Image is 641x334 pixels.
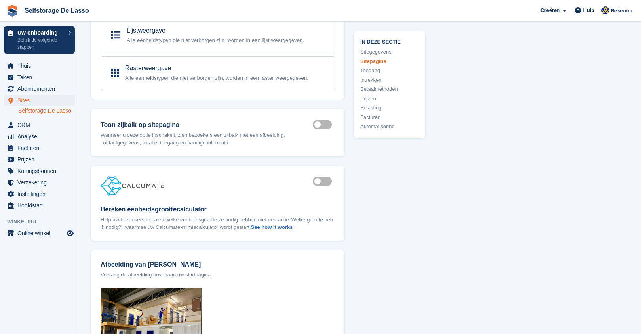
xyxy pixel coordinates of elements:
span: Taken [17,72,65,83]
span: In deze sectie [360,37,419,45]
a: Previewwinkel [65,228,75,238]
span: Prijzen [17,154,65,165]
span: Lijstweergave [127,27,165,34]
span: Hoofdstad [17,200,65,211]
img: Daan Jansen [601,6,609,14]
span: Rekening [611,7,634,15]
small: Alle eenheidstypen die niet verborgen zijn, worden in een lijst weergegeven. [127,37,304,43]
a: menu [4,95,75,106]
label: Storefront show sidebar on site page [313,124,335,125]
a: See how it works [251,224,293,230]
a: menu [4,165,75,177]
a: menu [4,177,75,188]
a: menu [4,72,75,83]
a: menu [4,188,75,200]
label: Bereken eenheidsgroottecalculator [101,205,335,214]
a: menu [4,200,75,211]
span: Instellingen [17,188,65,200]
span: Creëren [540,6,560,14]
span: Facturen [17,142,65,154]
img: stora-icon-8386f47178a22dfd0bd8f6a31ec36ba5ce8667c1dd55bd0f319d3a0aa187defe.svg [6,5,18,17]
span: Winkelpui [7,218,79,226]
span: Analyse [17,131,65,142]
label: Toon zijbalk op sitepagina [101,120,313,130]
p: Vervang de afbeelding bovenaan uw startpagina. [101,271,335,279]
p: Help uw bezoekers bepalen welke eenheidsgrootte ze nodig hebben met een actie 'Welke grootte heb ... [101,216,335,231]
span: Rasterweergave [125,65,171,71]
a: Sitepagina [360,57,419,65]
p: Wanneer u deze optie inschakelt, zien bezoekers een zijbalk met een afbeelding, contactgegevens, ... [101,131,313,147]
a: Betaalmethoden [360,85,419,93]
span: Hulp [583,6,594,14]
a: menu [4,60,75,71]
a: Facturen [360,113,419,121]
span: Thuis [17,60,65,71]
a: Belasting [360,104,419,112]
p: Uw onboarding [17,30,65,35]
a: menu [4,83,75,94]
a: menu [4,228,75,239]
a: menu [4,131,75,142]
a: menu [4,154,75,165]
p: Bekijk de volgende stappen [17,36,65,51]
small: Alle eenheidstypen die niet verborgen zijn, worden in een raster weergegeven. [125,75,308,81]
a: Uw onboarding Bekijk de volgende stappen [4,26,75,54]
a: Selfstorage De Lasso [18,107,75,115]
a: Sitegegevens [360,48,419,56]
a: Toegang [360,67,419,75]
span: Online winkel [17,228,65,239]
span: Abonnementen [17,83,65,94]
a: Prijzen [360,94,419,102]
a: menu [4,119,75,131]
a: Intrekken [360,76,419,84]
a: Selfstorage De Lasso [21,4,92,17]
span: Sites [17,95,65,106]
img: calcumate_logo-68c4a8085deca898b53b220a1c7e8a9816cf402ee1955ba1cf094f9c8ec4eff4.jpg [101,175,164,196]
span: CRM [17,119,65,131]
span: Kortingsbonnen [17,165,65,177]
a: menu [4,142,75,154]
label: Is active [313,181,335,182]
span: Verzekering [17,177,65,188]
label: Afbeelding van [PERSON_NAME] [101,260,335,269]
a: Automatisering [360,123,419,131]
